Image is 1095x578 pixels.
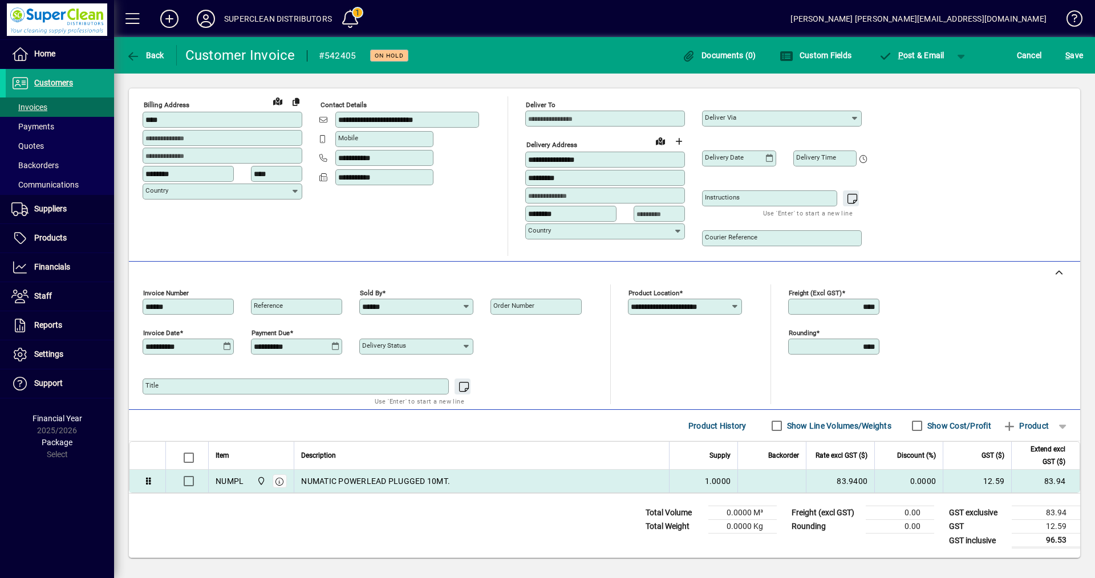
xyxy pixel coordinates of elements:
[708,506,777,520] td: 0.0000 M³
[375,394,464,408] mat-hint: Use 'Enter' to start a new line
[375,52,404,59] span: On hold
[301,449,336,462] span: Description
[705,113,736,121] mat-label: Deliver via
[216,449,229,462] span: Item
[1012,534,1080,548] td: 96.53
[42,438,72,447] span: Package
[640,506,708,520] td: Total Volume
[269,92,287,110] a: View on map
[786,506,866,520] td: Freight (excl GST)
[145,381,159,389] mat-label: Title
[708,520,777,534] td: 0.0000 Kg
[997,416,1055,436] button: Product
[705,475,731,487] span: 1.0000
[679,45,759,66] button: Documents (0)
[1012,520,1080,534] td: 12.59
[287,92,305,111] button: Copy to Delivery address
[11,180,79,189] span: Communications
[763,206,853,219] mat-hint: Use 'Enter' to start a new line
[6,117,114,136] a: Payments
[254,475,267,487] span: Superclean Distributors
[6,40,114,68] a: Home
[114,45,177,66] app-page-header-button: Back
[493,302,534,310] mat-label: Order number
[11,103,47,112] span: Invoices
[338,134,358,142] mat-label: Mobile
[898,51,903,60] span: P
[528,226,551,234] mat-label: Country
[301,475,450,487] span: NUMATIC POWERLEAD PLUGGED 10MT.
[790,10,1047,28] div: [PERSON_NAME] [PERSON_NAME][EMAIL_ADDRESS][DOMAIN_NAME]
[33,414,82,423] span: Financial Year
[943,506,1012,520] td: GST exclusive
[188,9,224,29] button: Profile
[777,45,854,66] button: Custom Fields
[768,449,799,462] span: Backorder
[319,47,356,65] div: #542405
[705,193,740,201] mat-label: Instructions
[252,329,290,337] mat-label: Payment due
[6,97,114,117] a: Invoices
[6,253,114,282] a: Financials
[126,51,164,60] span: Back
[34,233,67,242] span: Products
[709,449,731,462] span: Supply
[145,186,168,194] mat-label: Country
[789,289,842,297] mat-label: Freight (excl GST)
[11,161,59,170] span: Backorders
[943,470,1011,492] td: 12.59
[874,470,943,492] td: 0.0000
[684,416,751,436] button: Product History
[6,369,114,398] a: Support
[682,51,756,60] span: Documents (0)
[34,291,52,300] span: Staff
[1017,46,1042,64] span: Cancel
[866,506,934,520] td: 0.00
[873,45,950,66] button: Post & Email
[943,534,1012,548] td: GST inclusive
[785,420,891,432] label: Show Line Volumes/Weights
[670,132,688,150] button: Choose address
[796,153,836,161] mat-label: Delivery time
[1012,506,1080,520] td: 83.94
[1062,45,1086,66] button: Save
[897,449,936,462] span: Discount (%)
[816,449,867,462] span: Rate excl GST ($)
[151,9,188,29] button: Add
[143,289,189,297] mat-label: Invoice number
[216,475,244,487] div: NUMPL
[1065,46,1083,64] span: ave
[34,262,70,271] span: Financials
[789,329,816,337] mat-label: Rounding
[34,378,63,388] span: Support
[1065,51,1070,60] span: S
[6,156,114,175] a: Backorders
[11,122,54,131] span: Payments
[1003,417,1049,435] span: Product
[123,45,167,66] button: Back
[943,520,1012,534] td: GST
[526,101,555,109] mat-label: Deliver To
[1058,2,1081,39] a: Knowledge Base
[6,340,114,369] a: Settings
[982,449,1004,462] span: GST ($)
[878,51,944,60] span: ost & Email
[1019,443,1065,468] span: Extend excl GST ($)
[362,341,406,349] mat-label: Delivery status
[254,302,283,310] mat-label: Reference
[143,329,180,337] mat-label: Invoice date
[925,420,991,432] label: Show Cost/Profit
[6,136,114,156] a: Quotes
[628,289,679,297] mat-label: Product location
[6,311,114,340] a: Reports
[780,51,851,60] span: Custom Fields
[34,320,62,329] span: Reports
[6,224,114,253] a: Products
[1014,45,1045,66] button: Cancel
[34,49,55,58] span: Home
[6,195,114,223] a: Suppliers
[6,282,114,311] a: Staff
[6,175,114,194] a: Communications
[640,520,708,534] td: Total Weight
[1011,470,1080,492] td: 83.94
